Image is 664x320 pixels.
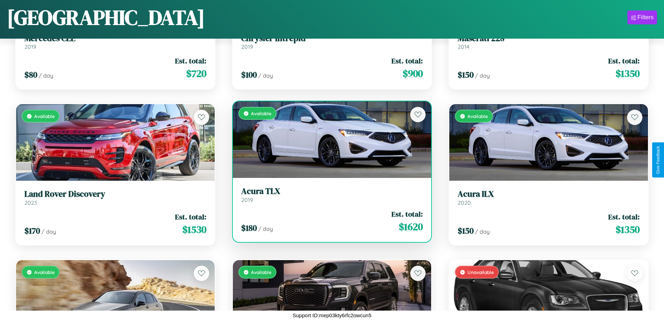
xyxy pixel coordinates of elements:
span: / day [39,72,53,79]
span: Available [251,110,272,116]
a: Maserati 2282014 [458,33,640,50]
span: $ 900 [403,67,423,80]
span: $ 1350 [616,67,640,80]
span: Est. total: [391,209,423,219]
span: $ 1530 [182,223,206,236]
h3: Acura TLX [241,186,423,196]
span: 2014 [458,43,470,50]
span: 2023 [24,199,37,206]
span: Est. total: [175,212,206,222]
span: Available [34,113,55,119]
button: Filters [627,10,657,24]
span: 2019 [24,43,36,50]
span: Est. total: [175,56,206,66]
span: $ 150 [458,69,474,80]
a: Chrysler Intrepid2019 [241,33,423,50]
span: / day [475,72,490,79]
p: Support ID: mep03kty6rfc2owcun5 [293,311,372,320]
span: / day [41,228,56,235]
span: 2019 [241,43,253,50]
span: Available [467,113,488,119]
span: $ 80 [24,69,37,80]
span: / day [475,228,490,235]
span: $ 720 [186,67,206,80]
h3: Land Rover Discovery [24,189,206,199]
a: Mercedes CLE2019 [24,33,206,50]
a: Acura ILX2020 [458,189,640,206]
span: $ 150 [458,225,474,236]
a: Acura TLX2019 [241,186,423,203]
span: Unavailable [467,269,494,275]
span: Est. total: [391,56,423,66]
h3: Acura ILX [458,189,640,199]
span: 2020 [458,199,471,206]
span: Est. total: [608,212,640,222]
span: Available [251,269,272,275]
h1: [GEOGRAPHIC_DATA] [7,3,205,32]
span: $ 1620 [399,220,423,234]
span: $ 100 [241,69,257,80]
span: $ 1350 [616,223,640,236]
span: / day [258,225,273,232]
span: Est. total: [608,56,640,66]
span: / day [258,72,273,79]
div: Give Feedback [656,146,661,174]
span: 2019 [241,196,253,203]
span: $ 170 [24,225,40,236]
span: $ 180 [241,222,257,234]
span: Available [34,269,55,275]
div: Filters [638,14,654,21]
a: Land Rover Discovery2023 [24,189,206,206]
